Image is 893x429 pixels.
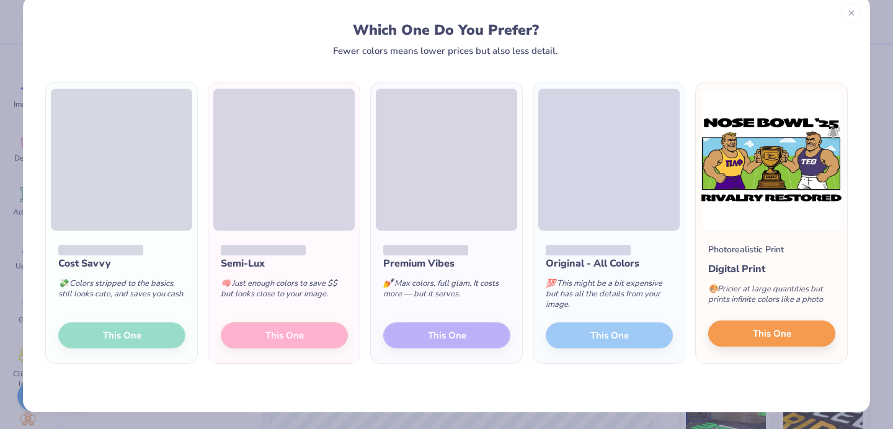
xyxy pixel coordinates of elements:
[58,271,185,312] div: Colors stripped to the basics, still looks cute, and saves you cash.
[708,283,718,294] span: 🎨
[708,276,835,317] div: Pricier at large quantities but prints infinite colors like a photo
[383,271,510,312] div: Max colors, full glam. It costs more — but it serves.
[333,46,558,56] div: Fewer colors means lower prices but also less detail.
[221,256,348,271] div: Semi-Lux
[753,327,791,341] span: This One
[546,256,673,271] div: Original - All Colors
[221,278,231,289] span: 🧠
[708,243,784,256] div: Photorealistic Print
[383,278,393,289] span: 💅
[546,271,673,322] div: This might be a bit expensive but has all the details from your image.
[221,271,348,312] div: Just enough colors to save $$ but looks close to your image.
[546,278,556,289] span: 💯
[701,89,842,231] img: Photorealistic preview
[708,262,835,276] div: Digital Print
[58,256,185,271] div: Cost Savvy
[383,256,510,271] div: Premium Vibes
[57,22,835,38] div: Which One Do You Prefer?
[58,278,68,289] span: 💸
[708,321,835,347] button: This One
